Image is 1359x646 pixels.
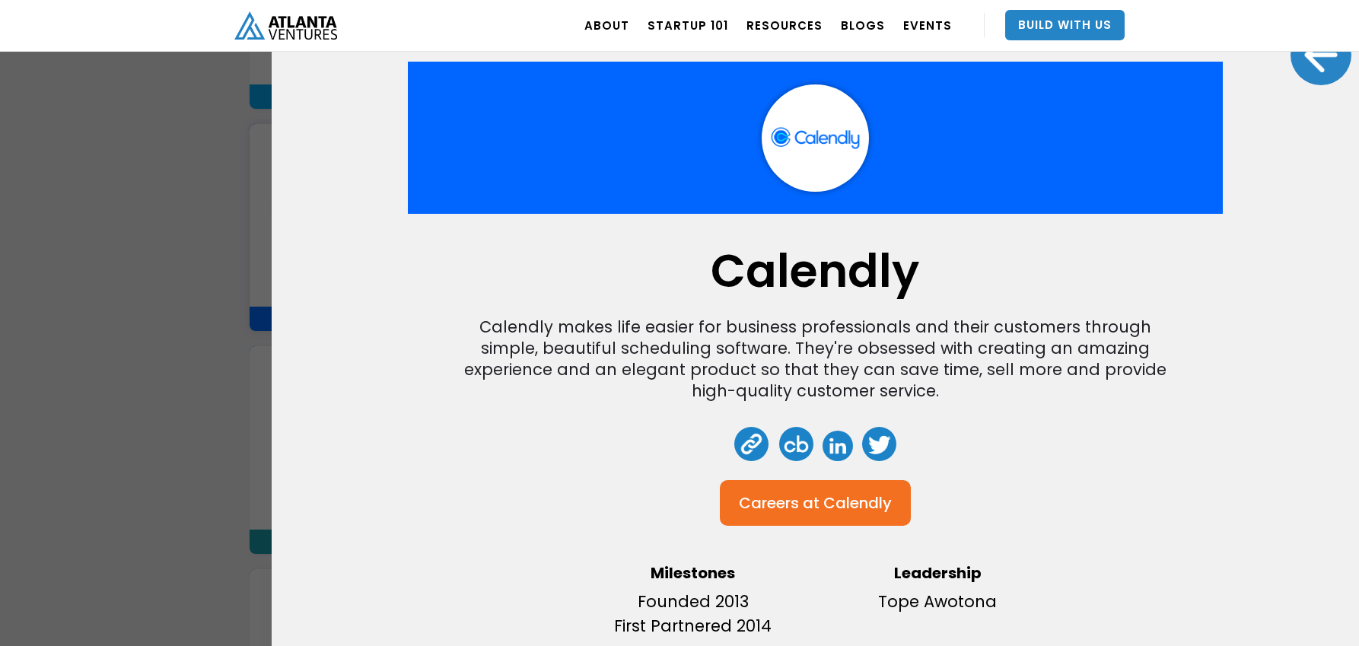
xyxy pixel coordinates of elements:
div: Calendly makes life easier for business professionals and their customers through simple, beautif... [450,317,1181,402]
a: RESOURCES [746,4,823,46]
a: BLOGS [841,4,885,46]
a: EVENTS [903,4,952,46]
a: Startup 101 [648,4,728,46]
img: Company Banner [408,42,1224,234]
a: ABOUT [584,4,629,46]
a: Build With Us [1005,10,1125,40]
